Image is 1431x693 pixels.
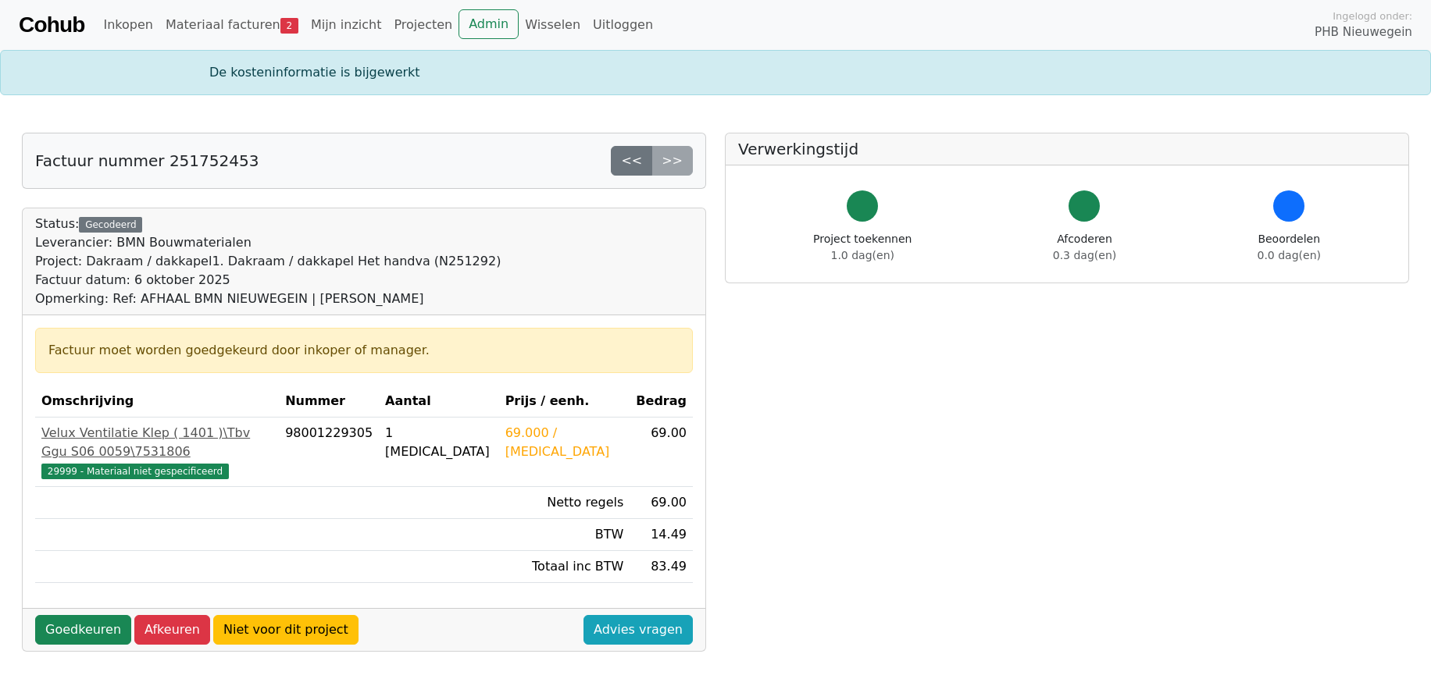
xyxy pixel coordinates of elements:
[305,9,388,41] a: Mijn inzicht
[630,551,693,583] td: 83.49
[35,386,279,418] th: Omschrijving
[48,341,680,360] div: Factuur moet worden goedgekeurd door inkoper of manager.
[379,386,499,418] th: Aantal
[279,418,379,487] td: 98001229305
[387,9,459,41] a: Projecten
[213,615,359,645] a: Niet voor dit project
[1053,249,1116,261] span: 0.3 dag(en)
[583,615,693,645] a: Advies vragen
[630,487,693,519] td: 69.00
[41,424,273,480] a: Velux Ventilatie Klep ( 1401 )\Tbv Ggu S06 0059\753180629999 - Materiaal niet gespecificeerd
[738,140,1396,158] h5: Verwerkingstijd
[97,9,159,41] a: Inkopen
[499,551,630,583] td: Totaal inc BTW
[1053,231,1116,264] div: Afcoderen
[499,519,630,551] td: BTW
[280,18,298,34] span: 2
[519,9,587,41] a: Wisselen
[813,231,912,264] div: Project toekennen
[1258,231,1321,264] div: Beoordelen
[499,487,630,519] td: Netto regels
[35,290,501,308] div: Opmerking: Ref: AFHAAL BMN NIEUWEGEIN | [PERSON_NAME]
[35,215,501,308] div: Status:
[1258,249,1321,261] span: 0.0 dag(en)
[611,146,652,176] a: <<
[385,424,493,461] div: 1 [MEDICAL_DATA]
[630,519,693,551] td: 14.49
[19,6,84,44] a: Cohub
[79,217,142,233] div: Gecodeerd
[200,63,1231,82] div: De kosteninformatie is bijgewerkt
[134,615,210,645] a: Afkeuren
[35,233,501,252] div: Leverancier: BMN Bouwmaterialen
[630,418,693,487] td: 69.00
[35,615,131,645] a: Goedkeuren
[159,9,305,41] a: Materiaal facturen2
[1315,23,1412,41] span: PHB Nieuwegein
[35,252,501,271] div: Project: Dakraam / dakkapel1. Dakraam / dakkapel Het handva (N251292)
[459,9,519,39] a: Admin
[35,151,259,170] h5: Factuur nummer 251752453
[505,424,624,461] div: 69.000 / [MEDICAL_DATA]
[41,424,273,461] div: Velux Ventilatie Klep ( 1401 )\Tbv Ggu S06 0059\7531806
[1333,9,1412,23] span: Ingelogd onder:
[587,9,659,41] a: Uitloggen
[35,271,501,290] div: Factuur datum: 6 oktober 2025
[41,464,229,479] span: 29999 - Materiaal niet gespecificeerd
[831,249,894,261] span: 1.0 dag(en)
[499,386,630,418] th: Prijs / eenh.
[630,386,693,418] th: Bedrag
[279,386,379,418] th: Nummer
